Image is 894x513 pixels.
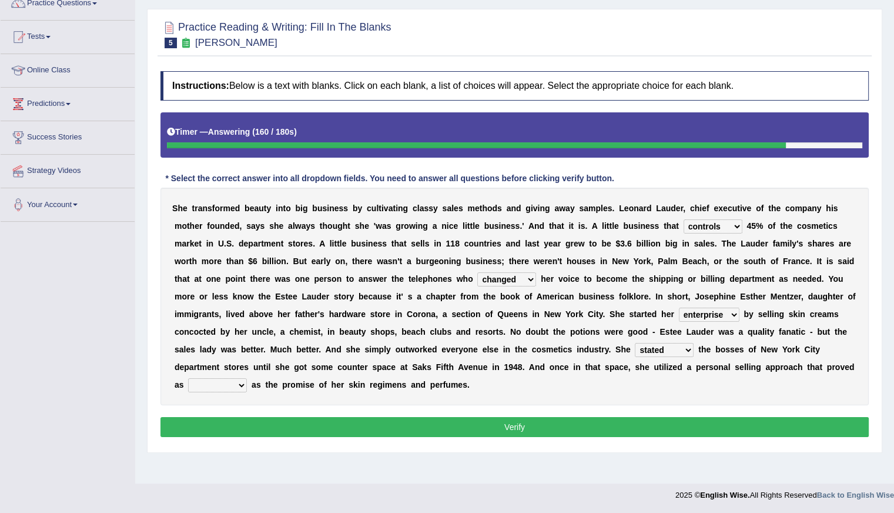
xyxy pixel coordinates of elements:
b: o [215,204,220,213]
b: c [367,204,371,213]
b: a [254,204,259,213]
b: i [568,221,571,231]
b: e [788,221,792,231]
b: t [192,204,195,213]
b: l [330,239,332,248]
b: a [661,204,666,213]
b: o [628,204,634,213]
b: l [451,204,454,213]
b: t [571,221,574,231]
b: n [329,204,334,213]
b: m [175,239,182,248]
b: i [396,204,398,213]
b: s [581,221,585,231]
b: o [487,204,493,213]
b: y [256,221,260,231]
b: t [293,239,296,248]
b: o [802,221,807,231]
b: i [578,221,581,231]
b: l [602,221,604,231]
b: h [783,221,788,231]
b: i [327,204,329,213]
b: n [511,204,516,213]
b: p [248,239,253,248]
b: e [279,221,283,231]
b: d [239,239,244,248]
b: a [251,221,256,231]
b: w [409,221,416,231]
a: Strategy Videos [1,155,135,184]
b: u [666,204,671,213]
b: e [723,204,728,213]
b: y [817,204,822,213]
b: n [540,204,545,213]
b: . [612,204,614,213]
b: l [601,204,603,213]
b: v [742,204,747,213]
b: e [195,221,199,231]
b: h [771,204,776,213]
b: s [428,204,433,213]
a: Back to English Wise [817,491,894,499]
b: w [295,221,302,231]
b: b [623,221,628,231]
a: Success Stories [1,121,135,151]
b: d [516,204,521,213]
b: m [811,221,818,231]
b: e [614,221,619,231]
b: t [320,221,323,231]
b: t [737,204,740,213]
b: e [250,204,255,213]
b: i [416,221,418,231]
b: s [387,221,391,231]
b: t [393,204,396,213]
b: r [186,239,189,248]
b: g [403,204,409,213]
b: s [833,221,838,231]
b: t [283,204,286,213]
b: o [210,221,215,231]
b: t [199,239,202,248]
b: i [498,221,501,231]
b: g [303,204,308,213]
b: a [447,204,451,213]
b: t [549,221,552,231]
b: e [506,221,511,231]
b: c [828,221,833,231]
b: L [619,204,624,213]
b: f [761,204,764,213]
b: 5 [751,221,756,231]
b: c [797,221,802,231]
b: a [639,204,644,213]
b: n [418,221,423,231]
b: t [664,221,667,231]
b: a [807,204,812,213]
b: t [561,221,564,231]
a: Your Account [1,188,135,218]
b: n [441,221,447,231]
b: t [780,221,783,231]
b: h [695,204,700,213]
b: U [218,239,224,248]
b: y [357,204,362,213]
b: 160 / 180s [255,127,294,136]
b: m [795,204,802,213]
b: a [288,221,293,231]
b: e [475,204,480,213]
b: a [565,204,570,213]
b: x [718,204,723,213]
b: e [230,221,235,231]
b: s [308,239,313,248]
b: o [286,204,291,213]
b: e [676,204,681,213]
b: m [264,239,271,248]
b: t [187,221,190,231]
b: o [295,239,300,248]
b: u [215,221,220,231]
b: b [353,204,358,213]
b: u [317,204,323,213]
b: o [756,204,761,213]
b: e [304,239,309,248]
b: m [223,204,230,213]
b: e [194,239,199,248]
